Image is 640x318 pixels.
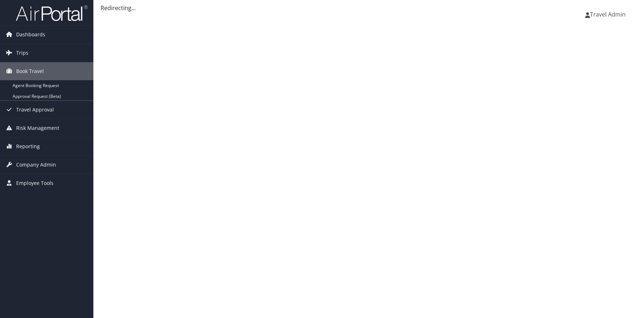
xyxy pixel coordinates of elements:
[16,137,40,155] span: Reporting
[590,10,626,18] span: Travel Admin
[16,156,56,174] span: Company Admin
[16,62,44,80] span: Book Travel
[16,5,88,22] img: airportal-logo.png
[16,119,59,137] span: Risk Management
[16,174,54,192] span: Employee Tools
[16,26,45,44] span: Dashboards
[16,44,28,62] span: Trips
[101,4,633,12] div: Redirecting...
[585,4,633,25] a: Travel Admin
[16,101,54,119] span: Travel Approval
